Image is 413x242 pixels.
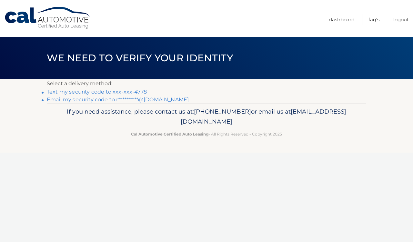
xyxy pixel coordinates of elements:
p: Select a delivery method: [47,79,366,88]
span: We need to verify your identity [47,52,233,64]
p: - All Rights Reserved - Copyright 2025 [51,131,362,137]
a: Text my security code to xxx-xxx-4778 [47,89,147,95]
a: Dashboard [329,14,355,25]
span: [PHONE_NUMBER] [194,108,251,115]
a: Logout [393,14,409,25]
a: FAQ's [368,14,379,25]
a: Cal Automotive [4,6,91,29]
a: Email my security code to r**********@[DOMAIN_NAME] [47,96,189,103]
strong: Cal Automotive Certified Auto Leasing [131,132,208,136]
p: If you need assistance, please contact us at: or email us at [51,106,362,127]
